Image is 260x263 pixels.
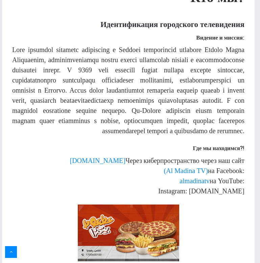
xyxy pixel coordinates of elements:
[100,17,244,31] font: Идентификация городского телевидения
[125,157,244,164] font: Через киберпространство через наш сайт
[70,157,125,164] a: [DOMAIN_NAME]
[208,167,244,174] font: на Facebook:
[180,177,210,185] a: almadinatv
[196,32,244,43] font: Видение и миссия:
[193,143,244,153] font: Где мы находимся?!
[12,46,244,135] font: Lore ipsumdol sitametc adipiscing e Seddoei temporincid utlabore Etdolo Magna Aliquaenim, adminim...
[210,177,244,185] font: на YouTube:
[158,187,244,195] font: Instagram: [DOMAIN_NAME]
[164,167,208,174] a: (Al Madina TV)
